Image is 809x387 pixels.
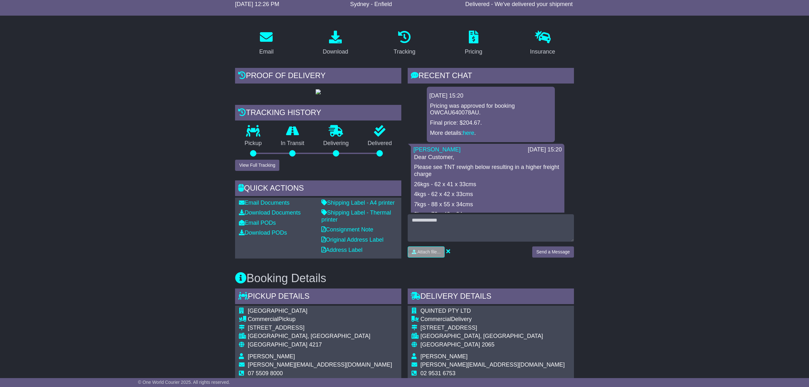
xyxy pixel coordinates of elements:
[316,89,321,94] img: GetPodImage
[309,341,322,348] span: 4217
[235,105,401,122] div: Tracking history
[350,1,392,7] span: Sydney - Enfield
[248,308,307,314] span: [GEOGRAPHIC_DATA]
[414,201,561,208] p: 7kgs - 88 x 55 x 34cms
[235,160,279,171] button: View Full Tracking
[420,341,480,348] span: [GEOGRAPHIC_DATA]
[420,308,471,314] span: QUINTED PTY LTD
[248,333,392,340] div: [GEOGRAPHIC_DATA], [GEOGRAPHIC_DATA]
[414,164,561,178] p: Please see TNT rewigh below resulting in a higher freight charge
[321,209,391,223] a: Shipping Label - Thermal printer
[465,47,482,56] div: Pricing
[530,47,555,56] div: Insurance
[420,325,565,332] div: [STREET_ADDRESS]
[314,140,358,147] p: Delivering
[420,316,451,322] span: Commercial
[235,140,271,147] p: Pickup
[358,140,402,147] p: Delivered
[321,247,362,253] a: Address Label
[255,28,278,58] a: Email
[420,370,455,376] span: 02 9531 6753
[248,370,283,376] span: 07 5509 8000
[413,146,461,153] a: [PERSON_NAME]
[235,68,401,85] div: Proof of Delivery
[239,230,287,236] a: Download PODs
[248,353,295,360] span: [PERSON_NAME]
[414,191,561,198] p: 4kgs - 62 x 42 x 33cms
[239,209,301,216] a: Download Documents
[271,140,314,147] p: In Transit
[259,47,274,56] div: Email
[235,180,401,198] div: Quick Actions
[248,316,392,323] div: Pickup
[526,28,559,58] a: Insurance
[430,103,552,116] p: Pricing was approved for booking OWCAU640078AU.
[248,341,307,348] span: [GEOGRAPHIC_DATA]
[319,28,352,58] a: Download
[323,47,348,56] div: Download
[532,246,574,258] button: Send a Message
[248,316,278,322] span: Commercial
[321,200,395,206] a: Shipping Label - A4 printer
[430,120,552,127] p: Final price: $204.67.
[235,288,401,306] div: Pickup Details
[235,1,279,7] span: [DATE] 12:26 PM
[248,361,392,368] span: [PERSON_NAME][EMAIL_ADDRESS][DOMAIN_NAME]
[430,130,552,137] p: More details: .
[420,361,565,368] span: [PERSON_NAME][EMAIL_ADDRESS][DOMAIN_NAME]
[321,226,373,233] a: Consignment Note
[420,333,565,340] div: [GEOGRAPHIC_DATA], [GEOGRAPHIC_DATA]
[235,272,574,285] h3: Booking Details
[414,181,561,188] p: 26kgs - 62 x 41 x 33cms
[414,154,561,161] p: Dear Customer,
[465,1,573,7] span: Delivered - We've delivered your shipment
[138,380,230,385] span: © One World Courier 2025. All rights reserved.
[248,325,392,332] div: [STREET_ADDRESS]
[394,47,415,56] div: Tracking
[239,200,290,206] a: Email Documents
[239,220,276,226] a: Email PODs
[408,68,574,85] div: RECENT CHAT
[414,211,561,218] p: 3kgs - 70 x 42 x 34cms
[463,130,474,136] a: here
[420,353,468,360] span: [PERSON_NAME]
[408,288,574,306] div: Delivery Details
[429,92,552,99] div: [DATE] 15:20
[420,316,565,323] div: Delivery
[482,341,494,348] span: 2065
[528,146,562,153] div: [DATE] 15:20
[461,28,486,58] a: Pricing
[390,28,419,58] a: Tracking
[321,237,383,243] a: Original Address Label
